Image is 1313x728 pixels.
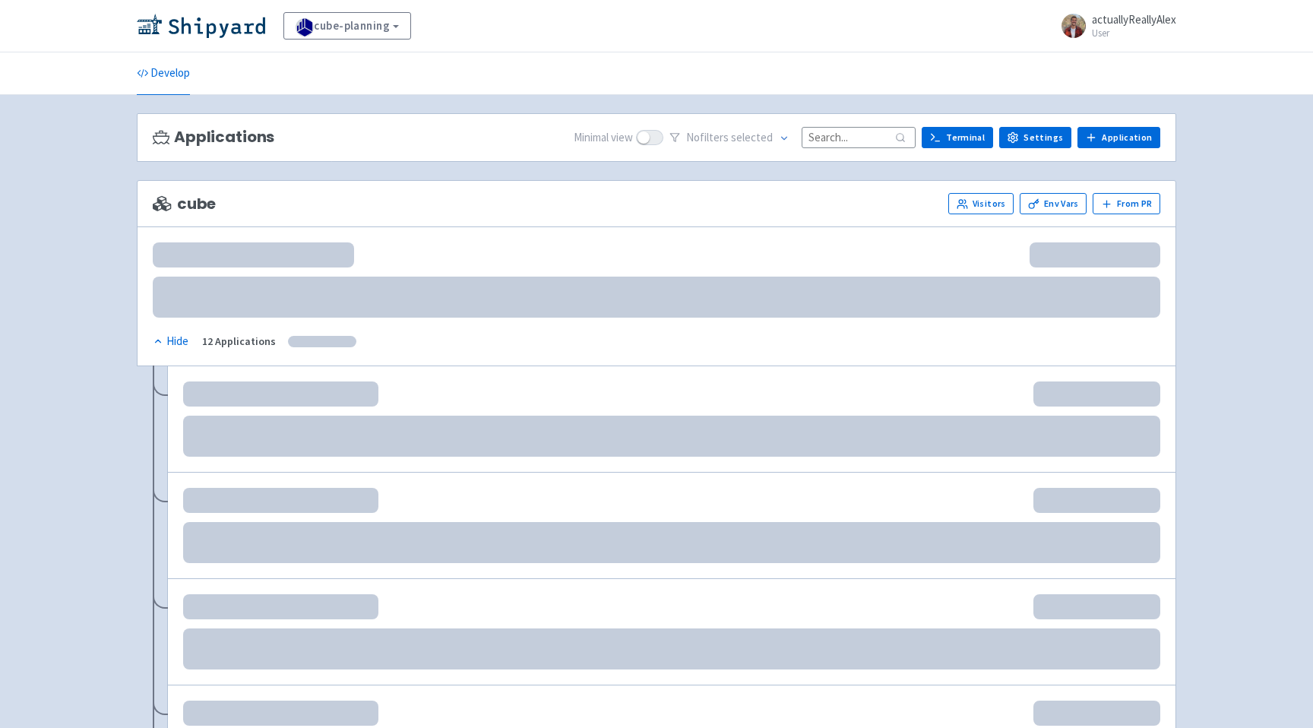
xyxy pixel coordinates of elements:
[922,127,993,148] a: Terminal
[153,128,274,146] h3: Applications
[948,193,1014,214] a: Visitors
[802,127,916,147] input: Search...
[1092,28,1176,38] small: User
[137,52,190,95] a: Develop
[1020,193,1087,214] a: Env Vars
[731,130,773,144] span: selected
[153,195,216,213] span: cube
[686,129,773,147] span: No filter s
[283,12,411,40] a: cube-planning
[1077,127,1160,148] a: Application
[1093,193,1160,214] button: From PR
[1052,14,1176,38] a: actuallyReallyAlex User
[999,127,1071,148] a: Settings
[202,333,276,350] div: 12 Applications
[1092,12,1176,27] span: actuallyReallyAlex
[153,333,190,350] button: Hide
[137,14,265,38] img: Shipyard logo
[153,333,188,350] div: Hide
[574,129,633,147] span: Minimal view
